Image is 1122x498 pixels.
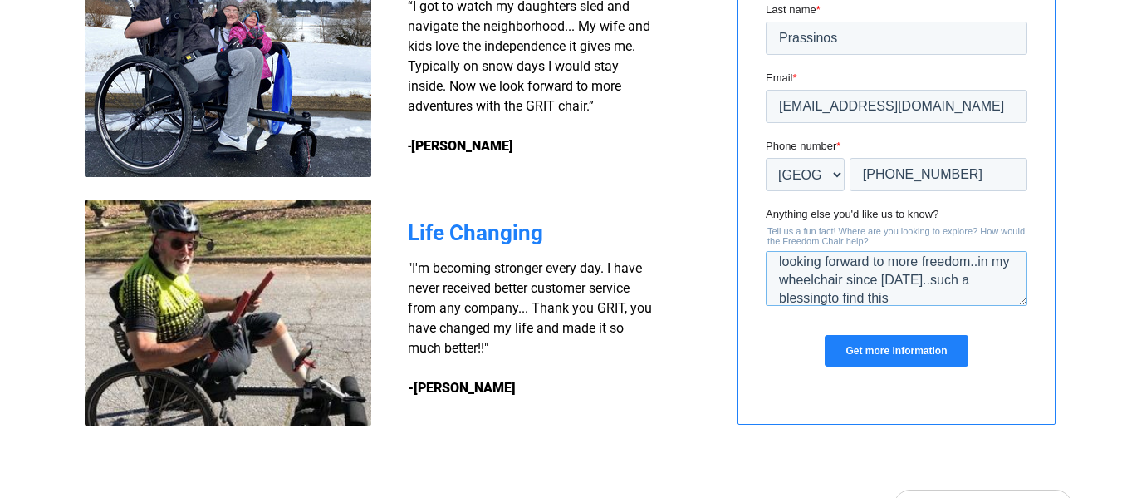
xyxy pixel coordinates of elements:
strong: [PERSON_NAME] [411,138,513,154]
strong: -[PERSON_NAME] [408,380,516,396]
span: "I'm becoming stronger every day. I have never received better customer service from any company.... [408,260,652,356]
span: Life Changing [408,220,543,245]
